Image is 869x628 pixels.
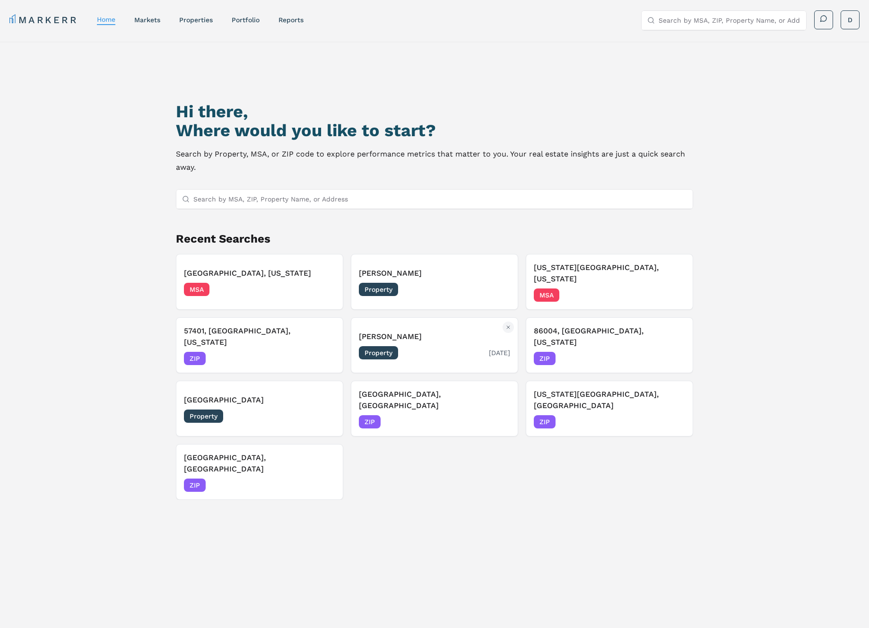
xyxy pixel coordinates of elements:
[526,317,693,373] button: Remove 86004, Flagstaff, Arizona86004, [GEOGRAPHIC_DATA], [US_STATE]ZIP[DATE]
[664,290,685,300] span: [DATE]
[848,15,852,25] span: D
[359,268,510,279] h3: [PERSON_NAME]
[184,394,335,406] h3: [GEOGRAPHIC_DATA]
[534,288,559,302] span: MSA
[659,11,800,30] input: Search by MSA, ZIP, Property Name, or Address
[351,254,518,310] button: Remove Madison Ashley Park[PERSON_NAME]Property[DATE]
[184,325,335,348] h3: 57401, [GEOGRAPHIC_DATA], [US_STATE]
[184,283,209,296] span: MSA
[359,415,381,428] span: ZIP
[314,354,335,363] span: [DATE]
[664,417,685,427] span: [DATE]
[534,262,685,285] h3: [US_STATE][GEOGRAPHIC_DATA], [US_STATE]
[534,389,685,411] h3: [US_STATE][GEOGRAPHIC_DATA], [GEOGRAPHIC_DATA]
[359,346,398,359] span: Property
[193,190,687,209] input: Search by MSA, ZIP, Property Name, or Address
[534,325,685,348] h3: 86004, [GEOGRAPHIC_DATA], [US_STATE]
[97,16,115,23] a: home
[526,254,693,310] button: Remove New York City, New York[US_STATE][GEOGRAPHIC_DATA], [US_STATE]MSA[DATE]
[359,283,398,296] span: Property
[314,480,335,490] span: [DATE]
[176,121,694,140] h2: Where would you like to start?
[489,417,510,427] span: [DATE]
[232,16,260,24] a: Portfolio
[176,102,694,121] h1: Hi there,
[176,148,694,174] p: Search by Property, MSA, or ZIP code to explore performance metrics that matter to you. Your real...
[184,410,223,423] span: Property
[489,348,510,358] span: [DATE]
[489,285,510,294] span: [DATE]
[176,317,343,373] button: Remove 57401, Aberdeen, South Dakota57401, [GEOGRAPHIC_DATA], [US_STATE]ZIP[DATE]
[176,254,343,310] button: Remove Charlotte, North Carolina[GEOGRAPHIC_DATA], [US_STATE]MSA[DATE]
[841,10,860,29] button: D
[179,16,213,24] a: properties
[359,331,510,342] h3: [PERSON_NAME]
[534,352,556,365] span: ZIP
[526,381,693,436] button: Remove Oklahoma City, OK[US_STATE][GEOGRAPHIC_DATA], [GEOGRAPHIC_DATA]ZIP[DATE]
[134,16,160,24] a: markets
[176,231,694,246] h2: Recent Searches
[184,452,335,475] h3: [GEOGRAPHIC_DATA], [GEOGRAPHIC_DATA]
[184,352,206,365] span: ZIP
[314,411,335,421] span: [DATE]
[503,322,514,333] button: Remove Camden Phipps
[351,317,518,373] button: Remove Camden Phipps[PERSON_NAME]Property[DATE]
[176,381,343,436] button: Remove Westminster Square[GEOGRAPHIC_DATA]Property[DATE]
[176,444,343,500] button: Remove Tulsa, OK[GEOGRAPHIC_DATA], [GEOGRAPHIC_DATA]ZIP[DATE]
[184,268,335,279] h3: [GEOGRAPHIC_DATA], [US_STATE]
[351,381,518,436] button: Remove Tulsa, OK[GEOGRAPHIC_DATA], [GEOGRAPHIC_DATA]ZIP[DATE]
[359,389,510,411] h3: [GEOGRAPHIC_DATA], [GEOGRAPHIC_DATA]
[184,479,206,492] span: ZIP
[9,13,78,26] a: MARKERR
[534,415,556,428] span: ZIP
[278,16,304,24] a: reports
[314,285,335,294] span: [DATE]
[664,354,685,363] span: [DATE]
